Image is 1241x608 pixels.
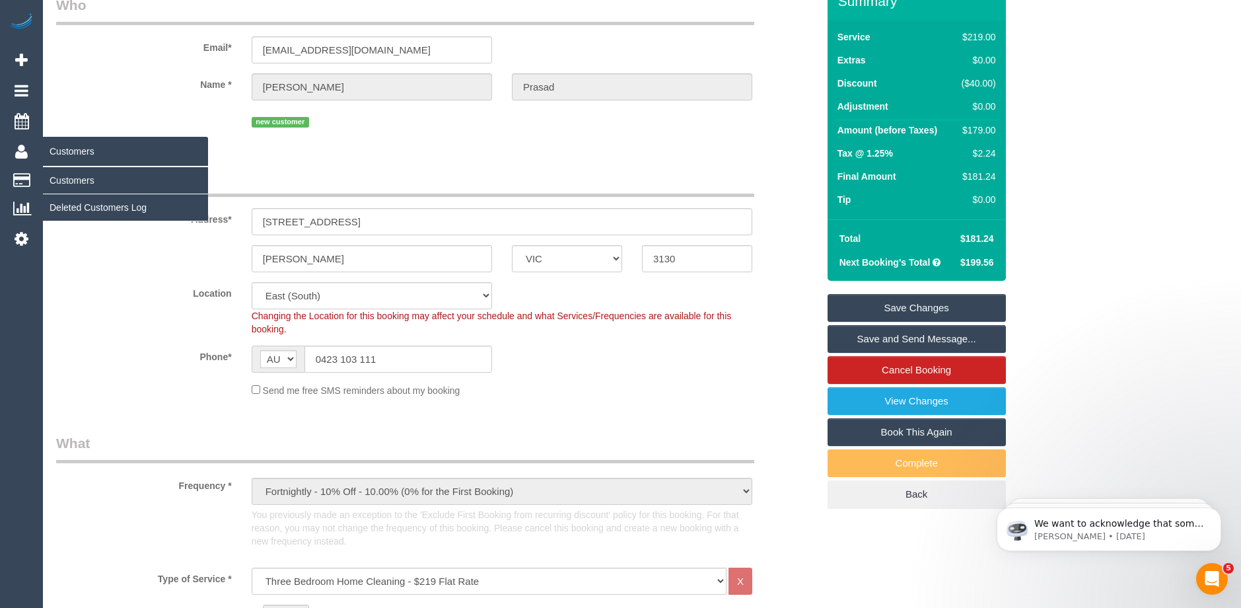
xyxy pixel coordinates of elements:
input: First Name* [252,73,492,100]
a: Save Changes [828,294,1006,322]
label: Name * [46,73,242,91]
p: Message from Ellie, sent 6d ago [57,51,228,63]
span: Changing the Location for this booking may affect your schedule and what Services/Frequencies are... [252,311,732,334]
div: $0.00 [956,193,996,206]
label: Location [46,282,242,300]
a: Cancel Booking [828,356,1006,384]
span: Send me free SMS reminders about my booking [263,385,460,396]
legend: What [56,434,754,463]
label: Tax @ 1.25% [837,147,893,160]
iframe: Intercom notifications message [977,480,1241,572]
a: Book This Again [828,418,1006,446]
label: Phone* [46,346,242,363]
label: Frequency * [46,475,242,492]
span: $199.56 [960,257,994,268]
span: new customer [252,117,309,128]
div: $219.00 [956,30,996,44]
span: $181.24 [960,233,994,244]
ul: Customers [43,167,208,221]
label: Adjustment [837,100,888,113]
div: $179.00 [956,124,996,137]
img: Automaid Logo [8,13,34,32]
a: Save and Send Message... [828,325,1006,353]
label: Discount [837,77,877,90]
span: Customers [43,136,208,167]
div: $2.24 [956,147,996,160]
iframe: Intercom live chat [1196,563,1228,595]
a: Back [828,480,1006,508]
div: $0.00 [956,54,996,67]
label: Service [837,30,870,44]
input: Suburb* [252,245,492,272]
div: ($40.00) [956,77,996,90]
a: Customers [43,167,208,194]
input: Last Name* [512,73,752,100]
label: Final Amount [837,170,896,183]
strong: Total [839,233,861,244]
span: We want to acknowledge that some users may be experiencing lag or slower performance in our softw... [57,38,227,219]
label: Amount (before Taxes) [837,124,937,137]
div: $181.24 [956,170,996,183]
label: Email* [46,36,242,54]
input: Email* [252,36,492,63]
legend: Where [56,167,754,197]
a: View Changes [828,387,1006,415]
p: You previously made an exception to the 'Exclude First Booking from recurring discount' policy fo... [252,508,752,548]
input: Phone* [304,346,492,373]
label: Type of Service * [46,568,242,586]
label: Extras [837,54,866,67]
label: Tip [837,193,851,206]
span: 5 [1223,563,1234,574]
div: $0.00 [956,100,996,113]
strong: Next Booking's Total [839,257,931,268]
a: Deleted Customers Log [43,194,208,221]
input: Post Code* [642,245,752,272]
